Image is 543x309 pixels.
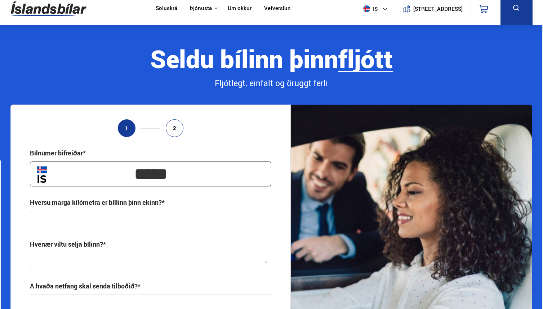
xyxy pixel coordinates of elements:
[173,125,176,131] span: 2
[264,5,291,13] a: Vefverslun
[416,6,460,12] button: [STREET_ADDRESS]
[30,240,106,248] label: Hvenær viltu selja bílinn?*
[10,77,532,89] div: Fljótlegt, einfalt og öruggt ferli
[228,5,252,13] a: Um okkur
[10,45,532,72] div: Seldu bílinn þinn
[360,5,378,12] span: is
[30,149,86,157] div: Bílnúmer bifreiðar*
[6,3,27,25] button: Open LiveChat chat widget
[363,5,370,12] img: svg+xml;base64,PHN2ZyB4bWxucz0iaHR0cDovL3d3dy53My5vcmcvMjAwMC9zdmciIHdpZHRoPSI1MTIiIGhlaWdodD0iNT...
[338,42,393,75] b: fljótt
[125,125,128,131] span: 1
[190,5,212,12] button: Þjónusta
[30,282,141,290] div: Á hvaða netfang skal senda tilboðið?*
[30,198,165,207] div: Hversu marga kílómetra er bíllinn þinn ekinn?*
[156,5,177,13] a: Söluskrá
